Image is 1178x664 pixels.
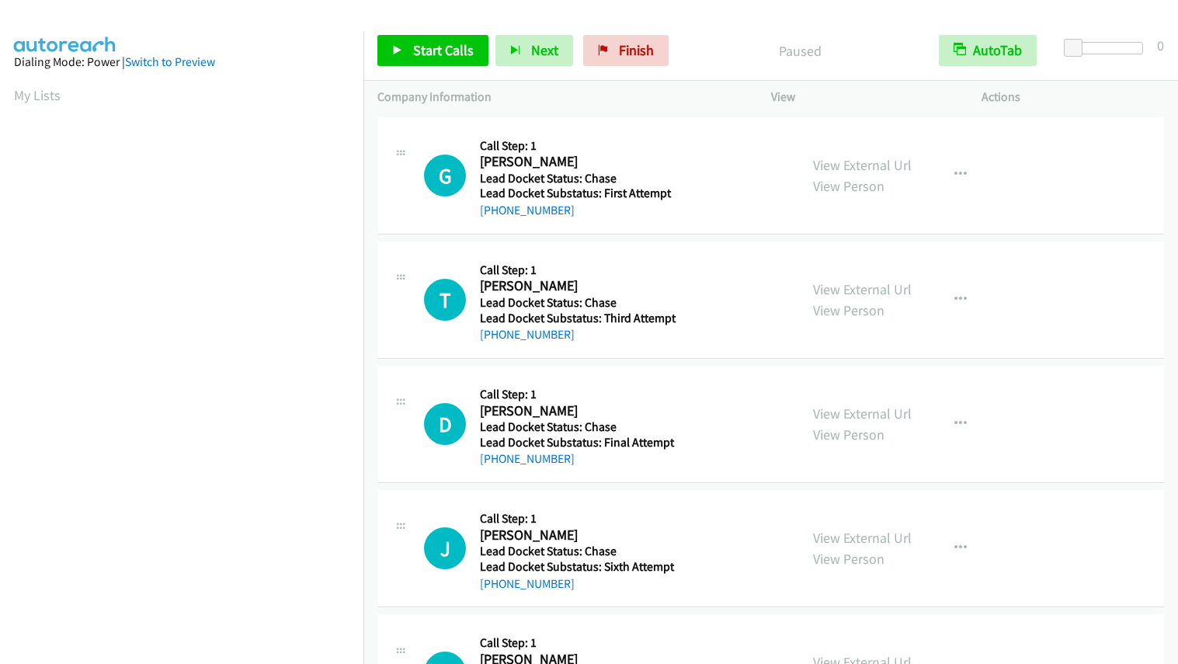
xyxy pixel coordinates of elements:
h5: Lead Docket Substatus: Third Attempt [480,311,686,326]
a: View Person [813,177,884,195]
div: The call is yet to be attempted [424,279,466,321]
button: Next [495,35,573,66]
a: [PHONE_NUMBER] [480,451,575,466]
div: Dialing Mode: Power | [14,53,349,71]
span: Next [531,41,558,59]
h5: Lead Docket Status: Chase [480,295,686,311]
h1: G [424,155,466,196]
h5: Lead Docket Status: Chase [480,171,686,186]
button: AutoTab [939,35,1037,66]
div: 0 [1157,35,1164,56]
p: View [771,88,954,106]
h1: J [424,527,466,569]
h2: [PERSON_NAME] [480,527,686,544]
a: View Person [813,301,884,319]
h2: [PERSON_NAME] [480,153,686,171]
h5: Lead Docket Substatus: Final Attempt [480,435,686,450]
p: Paused [690,40,911,61]
a: My Lists [14,86,61,104]
a: [PHONE_NUMBER] [480,576,575,591]
a: View External Url [813,405,912,422]
span: Finish [619,41,654,59]
a: Switch to Preview [125,54,215,69]
h1: T [424,279,466,321]
div: Delay between calls (in seconds) [1072,42,1143,54]
h1: D [424,403,466,445]
h5: Call Step: 1 [480,262,686,278]
a: [PHONE_NUMBER] [480,203,575,217]
p: Company Information [377,88,743,106]
p: Actions [982,88,1164,106]
h5: Call Step: 1 [480,511,686,527]
div: The call is yet to be attempted [424,155,466,196]
h5: Call Step: 1 [480,635,686,651]
h5: Lead Docket Status: Chase [480,544,686,559]
a: View External Url [813,280,912,298]
div: The call is yet to be attempted [424,527,466,569]
h5: Call Step: 1 [480,387,686,402]
a: Finish [583,35,669,66]
h5: Lead Docket Status: Chase [480,419,686,435]
a: View External Url [813,156,912,174]
a: Start Calls [377,35,488,66]
a: View Person [813,550,884,568]
a: [PHONE_NUMBER] [480,327,575,342]
h2: [PERSON_NAME] [480,402,686,420]
div: The call is yet to be attempted [424,403,466,445]
a: View Person [813,426,884,443]
a: View External Url [813,529,912,547]
h5: Lead Docket Substatus: Sixth Attempt [480,559,686,575]
h2: [PERSON_NAME] [480,277,686,295]
h5: Lead Docket Substatus: First Attempt [480,186,686,201]
h5: Call Step: 1 [480,138,686,154]
span: Start Calls [413,41,474,59]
